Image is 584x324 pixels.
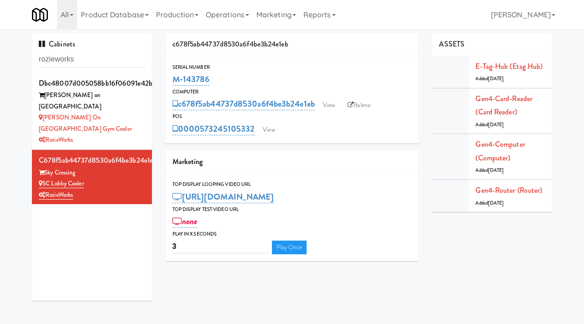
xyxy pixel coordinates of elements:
a: 0000573245105332 [172,123,255,135]
a: Gen4-card-reader (Card Reader) [475,93,532,118]
a: M-143786 [172,73,210,86]
a: View [318,98,339,112]
a: SC Lobby Cooler [39,179,84,188]
div: Serial Number [172,63,412,72]
a: Balena [343,98,375,112]
div: Computer [172,87,412,97]
a: View [258,123,279,137]
a: [URL][DOMAIN_NAME] [172,190,274,203]
a: [PERSON_NAME] on [GEOGRAPHIC_DATA] Gym Cooler [39,113,132,133]
li: dbc48007d005058bb16f06091e42b6bd[PERSON_NAME] on [GEOGRAPHIC_DATA] [PERSON_NAME] on [GEOGRAPHIC_D... [32,73,152,150]
div: Sky Crossing [39,167,145,179]
span: Added [475,121,504,128]
a: c678f5ab44737d8530a6f4be3b24e1eb [172,98,315,110]
span: Marketing [172,156,203,167]
span: ASSETS [439,39,464,49]
div: c678f5ab44737d8530a6f4be3b24e1eb [39,154,145,167]
div: Top Display Test Video Url [172,205,412,214]
span: [DATE] [488,121,504,128]
span: [DATE] [488,167,504,174]
div: c678f5ab44737d8530a6f4be3b24e1eb [166,33,419,56]
span: Added [475,200,504,206]
span: Added [475,167,504,174]
a: RozieWorks [39,135,73,144]
a: Gen4-router (Router) [475,185,542,195]
a: E-tag-hub (Etag Hub) [475,61,542,72]
span: Cabinets [39,39,75,49]
div: Play in X seconds [172,230,412,239]
div: Top Display Looping Video Url [172,180,412,189]
div: dbc48007d005058bb16f06091e42b6bd [39,77,145,90]
div: POS [172,112,412,121]
a: Play Once [272,241,307,254]
a: none [172,215,198,228]
span: Added [475,75,504,82]
div: [PERSON_NAME] on [GEOGRAPHIC_DATA] [39,90,145,112]
a: Gen4-computer (Computer) [475,139,525,163]
li: c678f5ab44737d8530a6f4be3b24e1ebSky Crossing SC Lobby CoolerRozieWorks [32,150,152,204]
img: Micromart [32,7,48,23]
span: [DATE] [488,200,504,206]
input: Search cabinets [39,51,145,68]
a: RozieWorks [39,190,73,200]
span: [DATE] [488,75,504,82]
